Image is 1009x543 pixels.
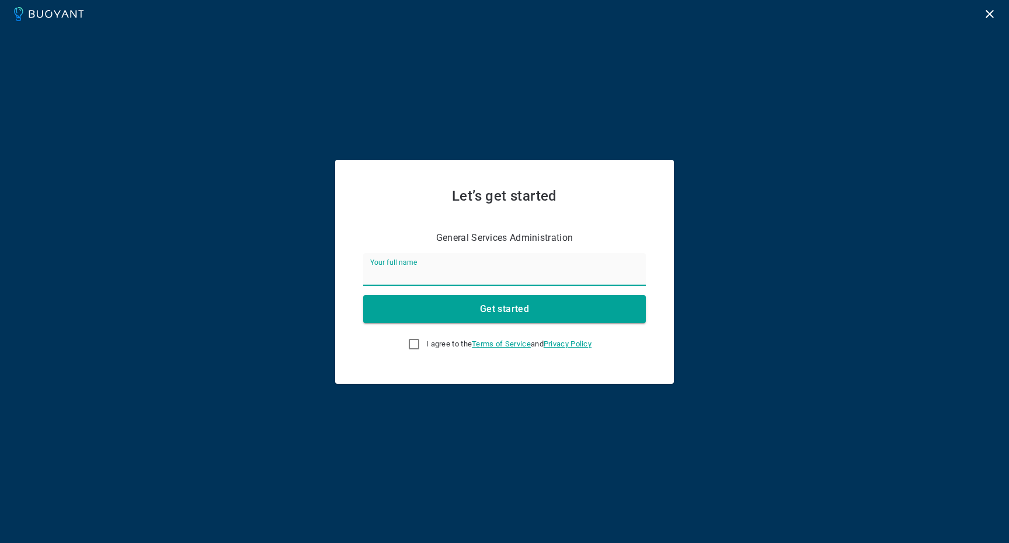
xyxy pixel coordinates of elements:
[363,295,646,323] button: Get started
[472,339,531,348] a: Terms of Service
[544,339,592,348] a: Privacy Policy
[436,232,573,244] p: General Services Administration
[480,303,529,315] h4: Get started
[370,257,417,267] label: Your full name
[363,188,646,204] h2: Let’s get started
[426,339,592,349] span: I agree to the and
[980,4,1000,24] button: Logout
[980,8,1000,19] a: Logout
